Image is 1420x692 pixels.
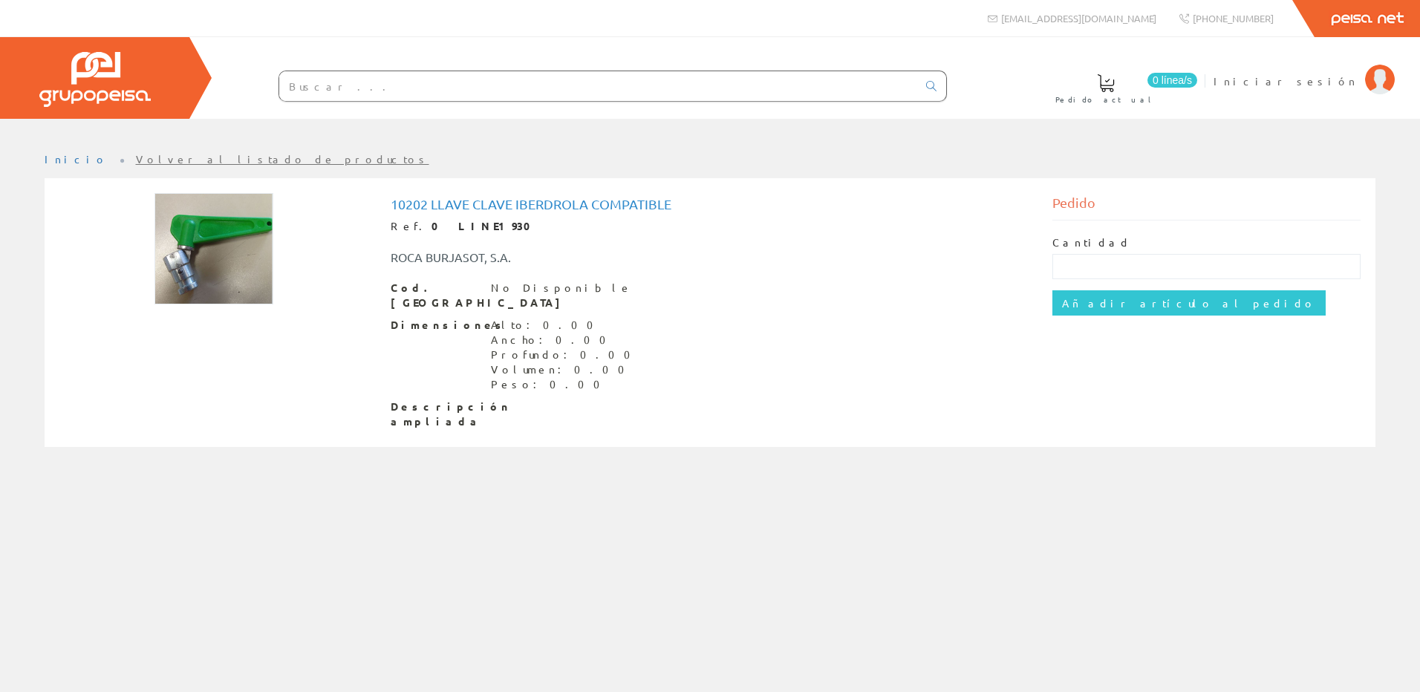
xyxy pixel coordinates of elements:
[1214,62,1395,76] a: Iniciar sesión
[1214,74,1358,88] span: Iniciar sesión
[154,193,273,304] img: Foto artículo 10202 Llave Clave Iberdrola Compatible (160.40925266904x150)
[391,219,1030,234] div: Ref.
[391,197,1030,212] h1: 10202 Llave Clave Iberdrola Compatible
[1052,193,1361,221] div: Pedido
[39,52,151,107] img: Grupo Peisa
[491,281,632,296] div: No Disponible
[279,71,917,101] input: Buscar ...
[380,249,766,266] div: ROCA BURJASOT, S.A.
[391,318,480,333] span: Dimensiones
[1055,92,1156,107] span: Pedido actual
[491,347,639,362] div: Profundo: 0.00
[45,152,108,166] a: Inicio
[1193,12,1274,25] span: [PHONE_NUMBER]
[391,281,480,310] span: Cod. [GEOGRAPHIC_DATA]
[431,219,541,232] strong: 0 LINE1930
[491,377,639,392] div: Peso: 0.00
[491,318,639,333] div: Alto: 0.00
[136,152,429,166] a: Volver al listado de productos
[1147,73,1197,88] span: 0 línea/s
[1052,290,1326,316] input: Añadir artículo al pedido
[491,362,639,377] div: Volumen: 0.00
[1052,235,1131,250] label: Cantidad
[1001,12,1156,25] span: [EMAIL_ADDRESS][DOMAIN_NAME]
[491,333,639,347] div: Ancho: 0.00
[391,399,480,429] span: Descripción ampliada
